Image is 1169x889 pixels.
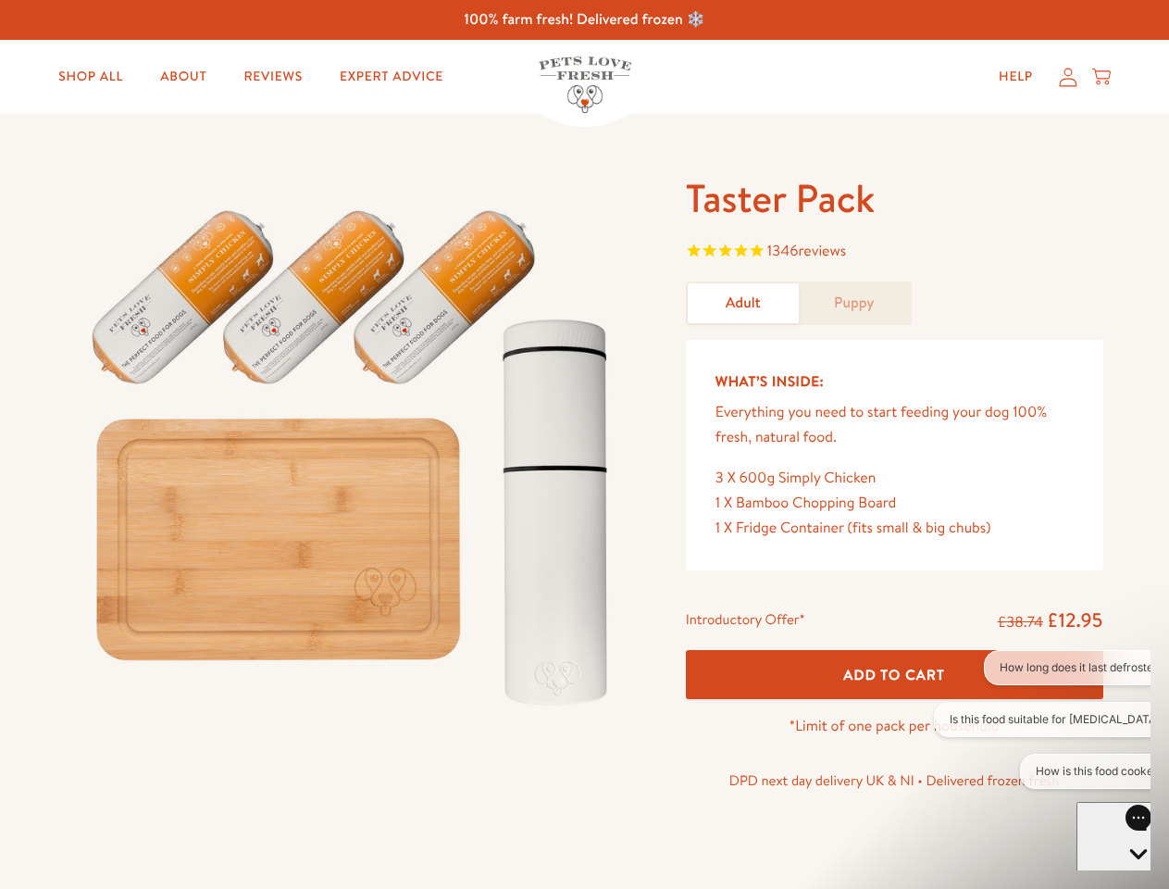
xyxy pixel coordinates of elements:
[686,650,1103,699] button: Add To Cart
[1076,802,1150,870] iframe: Gorgias live chat messenger
[539,56,631,113] img: Pets Love Fresh
[925,650,1150,806] iframe: Gorgias live chat conversation starters
[686,714,1103,739] p: *Limit of one pack per household
[95,104,256,139] button: How is this food cooked?
[229,58,317,95] a: Reviews
[325,58,458,95] a: Expert Advice
[799,283,910,323] a: Puppy
[715,516,1074,541] div: 1 X Fridge Container (fits small & big chubs)
[688,283,799,323] a: Adult
[767,241,846,261] span: 1346 reviews
[686,769,1103,793] p: DPD next day delivery UK & NI • Delivered frozen fresh
[998,612,1043,632] s: £38.74
[843,665,945,684] span: Add To Cart
[145,58,221,95] a: About
[715,369,1074,394] h5: What’s Inside:
[44,58,138,95] a: Shop All
[67,173,641,725] img: Taster Pack - Adult
[686,173,1103,224] h1: Taster Pack
[686,239,1103,267] span: Rated 4.8 out of 5 stars 1346 reviews
[798,241,846,261] span: reviews
[984,58,1048,95] a: Help
[715,400,1074,450] p: Everything you need to start feeding your dog 100% fresh, natural food.
[715,466,1074,491] div: 3 X 600g Simply Chicken
[1047,607,1103,633] span: £12.95
[686,607,805,635] div: Introductory Offer*
[715,493,897,513] span: 1 X Bamboo Chopping Board
[9,52,256,87] button: Is this food suitable for [MEDICAL_DATA]?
